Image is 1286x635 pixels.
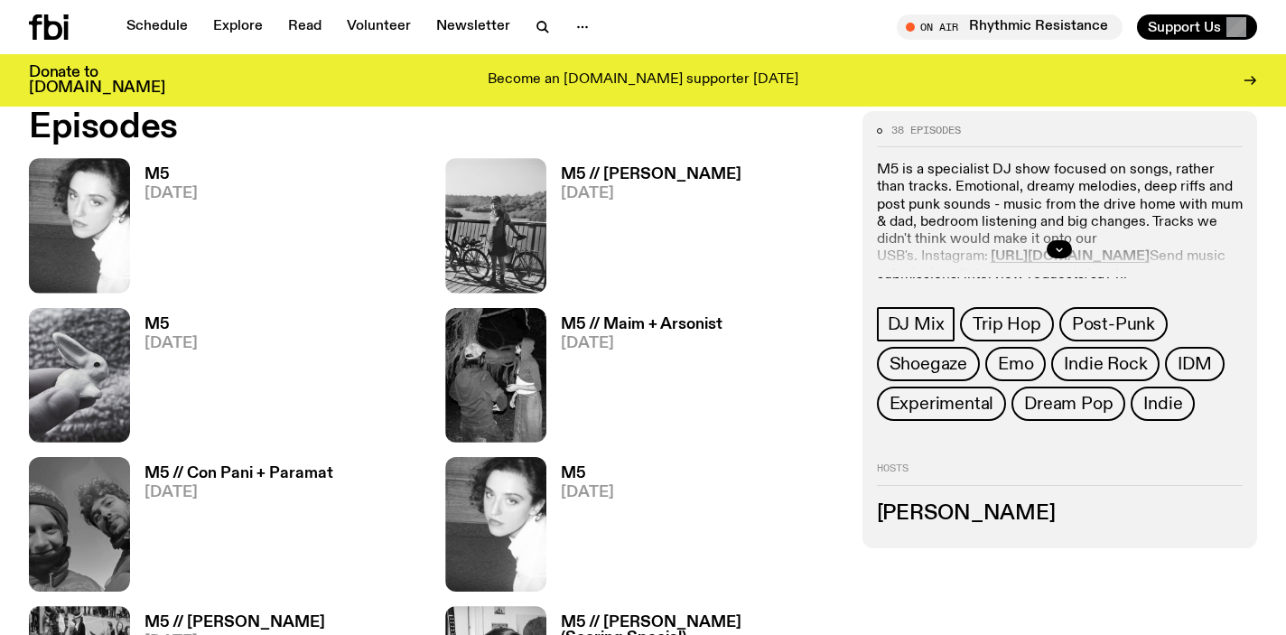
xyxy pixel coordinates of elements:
[890,394,994,414] span: Experimental
[1059,307,1168,341] a: Post-Punk
[561,186,741,201] span: [DATE]
[1024,394,1113,414] span: Dream Pop
[985,347,1046,381] a: Emo
[29,158,130,293] img: A black and white photo of Lilly wearing a white blouse and looking up at the camera.
[890,354,967,374] span: Shoegaze
[561,336,722,351] span: [DATE]
[202,14,274,40] a: Explore
[29,111,841,144] h2: Episodes
[1072,314,1155,334] span: Post-Punk
[425,14,521,40] a: Newsletter
[546,466,614,592] a: M5[DATE]
[561,167,741,182] h3: M5 // [PERSON_NAME]
[998,354,1033,374] span: Emo
[888,314,945,334] span: DJ Mix
[877,307,955,341] a: DJ Mix
[144,336,198,351] span: [DATE]
[960,307,1053,341] a: Trip Hop
[130,167,198,293] a: M5[DATE]
[144,186,198,201] span: [DATE]
[1137,14,1257,40] button: Support Us
[973,314,1040,334] span: Trip Hop
[29,65,165,96] h3: Donate to [DOMAIN_NAME]
[1148,19,1221,35] span: Support Us
[144,466,333,481] h3: M5 // Con Pani + Paramat
[877,387,1007,421] a: Experimental
[561,317,722,332] h3: M5 // Maim + Arsonist
[891,126,961,135] span: 38 episodes
[130,317,198,443] a: M5[DATE]
[1064,354,1147,374] span: Indie Rock
[546,317,722,443] a: M5 // Maim + Arsonist[DATE]
[877,504,1243,524] h3: [PERSON_NAME]
[877,464,1243,486] h2: Hosts
[144,317,198,332] h3: M5
[488,72,798,89] p: Become an [DOMAIN_NAME] supporter [DATE]
[877,163,1243,319] p: M5 is a specialist DJ show focused on songs, rather than tracks. Emotional, dreamy melodies, deep...
[336,14,422,40] a: Volunteer
[144,615,325,630] h3: M5 // [PERSON_NAME]
[877,347,980,381] a: Shoegaze
[561,466,614,481] h3: M5
[144,485,333,500] span: [DATE]
[116,14,199,40] a: Schedule
[1165,347,1224,381] a: IDM
[546,167,741,293] a: M5 // [PERSON_NAME][DATE]
[1051,347,1160,381] a: Indie Rock
[561,485,614,500] span: [DATE]
[1131,387,1195,421] a: Indie
[277,14,332,40] a: Read
[1143,394,1182,414] span: Indie
[144,167,198,182] h3: M5
[1011,387,1125,421] a: Dream Pop
[897,14,1123,40] button: On AirRhythmic Resistance
[445,457,546,592] img: A black and white photo of Lilly wearing a white blouse and looking up at the camera.
[130,466,333,592] a: M5 // Con Pani + Paramat[DATE]
[1178,354,1211,374] span: IDM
